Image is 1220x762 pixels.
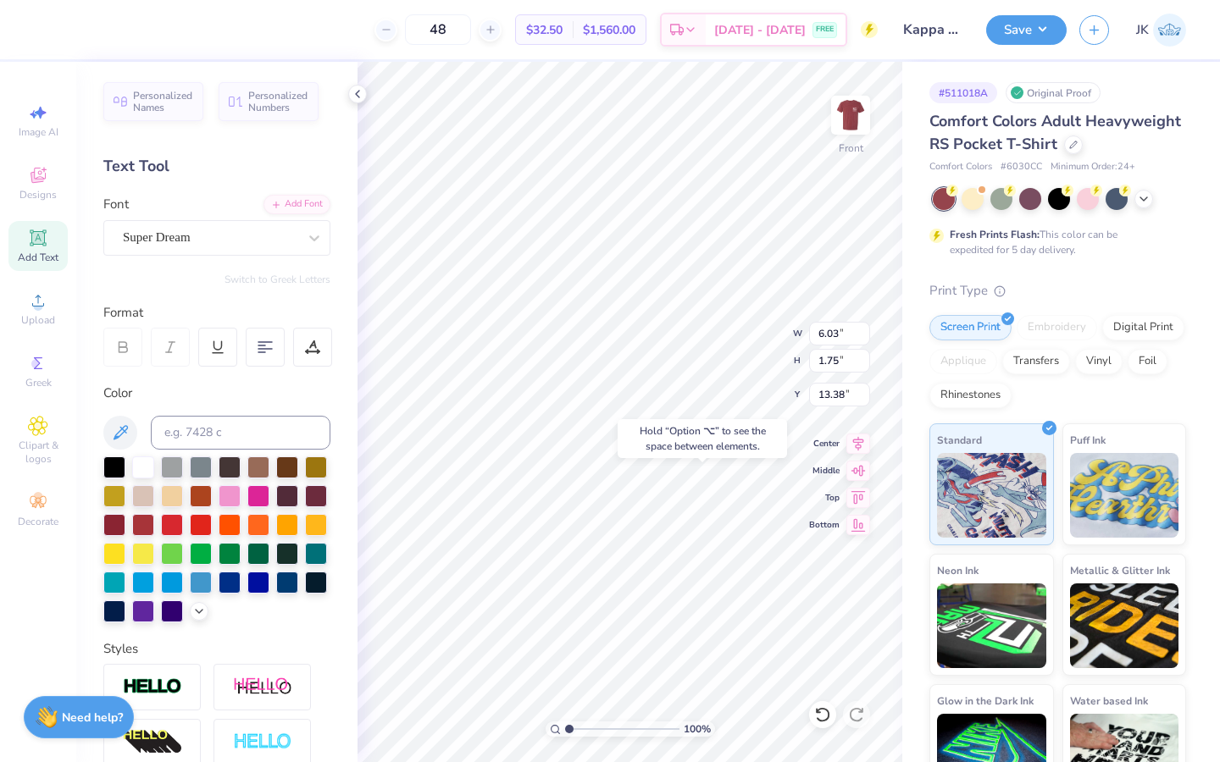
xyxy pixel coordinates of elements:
span: $1,560.00 [583,21,635,39]
img: Metallic & Glitter Ink [1070,583,1179,668]
div: Print Type [929,281,1186,301]
img: Front [834,98,868,132]
div: Transfers [1002,349,1070,374]
span: Metallic & Glitter Ink [1070,561,1170,579]
span: Decorate [18,515,58,528]
span: Center [809,438,840,450]
span: [DATE] - [DATE] [714,21,806,39]
div: Styles [103,639,330,659]
div: Vinyl [1075,349,1123,374]
img: Standard [937,453,1046,538]
div: Hold “Option ⌥” to see the space between elements. [618,419,787,458]
span: Image AI [19,125,58,139]
span: JK [1136,20,1149,40]
div: Foil [1128,349,1167,374]
img: Shadow [233,676,292,698]
span: Comfort Colors [929,160,992,174]
strong: Need help? [62,710,123,726]
div: Embroidery [1017,315,1097,340]
span: Middle [809,465,840,477]
div: Format [103,303,332,323]
span: Clipart & logos [8,439,68,466]
div: Rhinestones [929,383,1012,408]
span: Neon Ink [937,561,979,579]
div: Digital Print [1102,315,1184,340]
div: Front [839,141,863,156]
span: Personalized Numbers [248,90,308,113]
span: Personalized Names [133,90,193,113]
button: Save [986,15,1067,45]
img: Negative Space [233,732,292,752]
span: Add Text [18,251,58,264]
div: Text Tool [103,155,330,178]
span: Water based Ink [1070,692,1148,710]
strong: Fresh Prints Flash: [950,228,1040,241]
div: This color can be expedited for 5 day delivery. [950,227,1158,257]
span: Glow in the Dark Ink [937,692,1034,710]
img: Neon Ink [937,583,1046,668]
img: Joshua Kelley [1153,14,1186,47]
span: Minimum Order: 24 + [1051,160,1135,174]
span: Comfort Colors Adult Heavyweight RS Pocket T-Shirt [929,111,1181,154]
span: Bottom [809,519,840,531]
input: Untitled Design [890,13,973,47]
img: Stroke [123,677,182,697]
span: Designs [19,188,57,202]
div: # 511018A [929,82,997,103]
label: Font [103,195,129,214]
span: Upload [21,313,55,327]
input: – – [405,14,471,45]
span: $32.50 [526,21,563,39]
span: Greek [25,376,52,389]
input: e.g. 7428 c [151,416,330,450]
div: Screen Print [929,315,1012,340]
div: Original Proof [1006,82,1101,103]
a: JK [1136,14,1186,47]
span: Top [809,492,840,504]
span: # 6030CC [1001,160,1042,174]
button: Switch to Greek Letters [225,273,330,286]
img: Puff Ink [1070,453,1179,538]
span: FREE [816,24,834,36]
span: Puff Ink [1070,431,1106,449]
div: Add Font [263,195,330,214]
img: 3d Illusion [123,729,182,756]
div: Applique [929,349,997,374]
span: 100 % [684,721,711,737]
span: Standard [937,431,982,449]
div: Color [103,384,330,403]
